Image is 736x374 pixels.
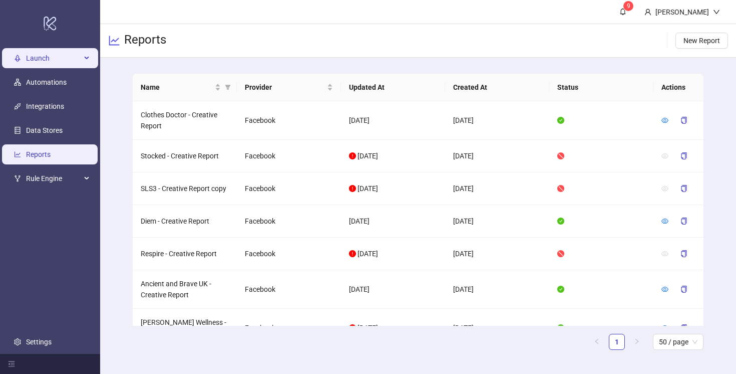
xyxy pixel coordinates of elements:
a: Automations [26,78,67,86]
span: down [713,9,720,16]
a: Reports [26,150,51,158]
span: exclamation-circle [349,324,356,331]
span: stop [557,185,564,192]
td: Diem - Creative Report [133,205,237,238]
th: Created At [445,74,549,101]
span: Name [141,82,213,93]
td: Stocked - Creative Report [133,140,237,172]
span: eye [661,218,668,225]
td: [DATE] [445,238,549,270]
span: left [594,338,600,344]
span: [DATE] [357,250,378,258]
h3: Reports [124,32,166,49]
span: Launch [26,48,81,68]
button: copy [672,180,695,197]
td: [DATE] [341,270,445,309]
span: exclamation-circle [349,250,356,257]
a: eye [661,285,668,293]
li: Previous Page [589,334,605,350]
td: Respire - Creative Report [133,238,237,270]
td: [DATE] [341,205,445,238]
span: copy [680,218,687,225]
span: filter [225,84,231,90]
th: Actions [653,74,703,101]
a: eye [661,324,668,332]
span: 9 [627,3,630,10]
div: [PERSON_NAME] [651,7,713,18]
span: right [634,338,640,344]
td: [DATE] [445,172,549,205]
a: Integrations [26,102,64,110]
th: Provider [237,74,341,101]
span: stop [557,152,564,159]
span: 50 / page [659,334,697,349]
td: [DATE] [445,270,549,309]
a: 1 [609,334,624,349]
a: Settings [26,338,52,346]
td: Facebook [237,238,341,270]
span: exclamation-circle [349,152,356,159]
span: bell [619,8,626,15]
span: New Report [683,37,720,45]
span: check-circle [557,218,564,225]
span: [DATE] [357,184,378,193]
span: fork [14,175,21,182]
span: check-circle [557,324,564,331]
td: Facebook [237,101,341,140]
span: copy [680,152,687,159]
span: exclamation-circle [349,185,356,192]
button: copy [672,148,695,164]
span: eye [661,250,668,257]
td: Facebook [237,270,341,309]
td: [DATE] [445,309,549,347]
span: copy [680,250,687,257]
span: menu-fold [8,360,15,367]
span: eye [661,185,668,192]
button: copy [672,281,695,297]
td: Ancient and Brave UK - Creative Report [133,270,237,309]
td: SLS3 - Creative Report copy [133,172,237,205]
span: stop [557,250,564,257]
th: Updated At [341,74,445,101]
span: eye [661,286,668,293]
span: check-circle [557,117,564,124]
span: check-circle [557,286,564,293]
td: [DATE] [445,205,549,238]
span: copy [680,185,687,192]
span: [DATE] [357,152,378,160]
td: [DATE] [445,101,549,140]
td: Facebook [237,309,341,347]
td: Facebook [237,140,341,172]
button: left [589,334,605,350]
sup: 9 [623,1,633,11]
span: eye [661,117,668,124]
span: Rule Engine [26,168,81,189]
td: [PERSON_NAME] Wellness - Creative Report [133,309,237,347]
span: copy [680,117,687,124]
span: copy [680,286,687,293]
td: Facebook [237,205,341,238]
span: line-chart [108,35,120,47]
button: right [629,334,645,350]
a: Data Stores [26,126,63,134]
li: Next Page [629,334,645,350]
div: Page Size [653,334,703,350]
span: rocket [14,55,21,62]
span: eye [661,324,668,331]
a: eye [661,116,668,124]
td: Clothes Doctor - Creative Report [133,101,237,140]
span: [DATE] [357,324,378,332]
th: Status [549,74,653,101]
td: Facebook [237,172,341,205]
button: New Report [675,33,728,49]
button: copy [672,112,695,128]
a: eye [661,217,668,225]
button: copy [672,213,695,229]
span: user [644,9,651,16]
span: filter [223,80,233,95]
td: [DATE] [445,140,549,172]
th: Name [133,74,237,101]
li: 1 [609,334,625,350]
span: Provider [245,82,325,93]
span: eye [661,152,668,159]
